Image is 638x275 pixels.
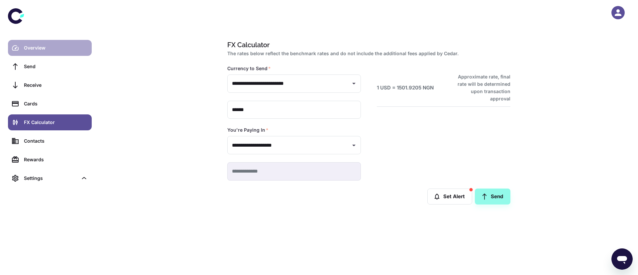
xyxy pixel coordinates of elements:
div: Cards [24,100,88,107]
button: Set Alert [427,189,472,205]
h6: 1 USD = 1501.9205 NGN [377,84,434,92]
a: Overview [8,40,92,56]
div: Overview [24,44,88,52]
div: Rewards [24,156,88,163]
a: Send [8,59,92,74]
div: Contacts [24,137,88,145]
div: Settings [8,170,92,186]
a: Cards [8,96,92,112]
button: Open [349,79,359,88]
div: Receive [24,81,88,89]
label: You're Paying In [227,127,268,133]
a: Receive [8,77,92,93]
a: Send [475,189,510,205]
h6: Approximate rate, final rate will be determined upon transaction approval [450,73,510,102]
div: Settings [24,175,78,182]
div: Send [24,63,88,70]
h1: FX Calculator [227,40,508,50]
iframe: Button to launch messaging window [611,248,633,270]
div: FX Calculator [24,119,88,126]
label: Currency to Send [227,65,271,72]
button: Open [349,141,359,150]
a: Rewards [8,152,92,168]
a: Contacts [8,133,92,149]
a: FX Calculator [8,114,92,130]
